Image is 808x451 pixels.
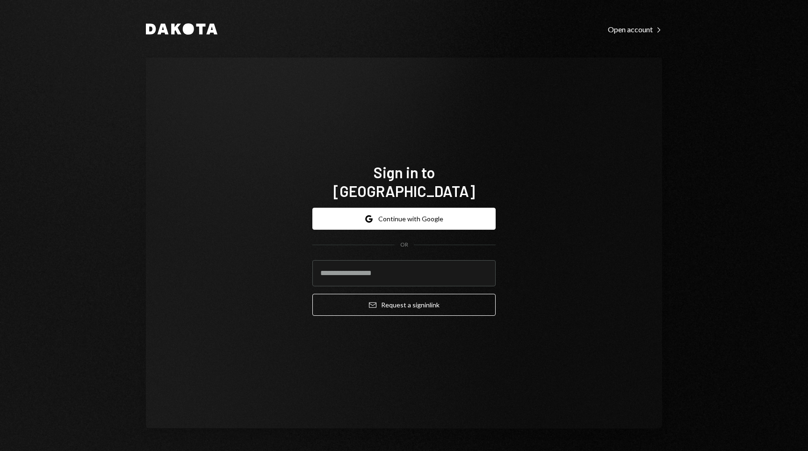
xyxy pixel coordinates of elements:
div: OR [400,241,408,249]
button: Continue with Google [312,208,496,230]
div: Open account [608,25,662,34]
h1: Sign in to [GEOGRAPHIC_DATA] [312,163,496,200]
a: Open account [608,24,662,34]
button: Request a signinlink [312,294,496,316]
